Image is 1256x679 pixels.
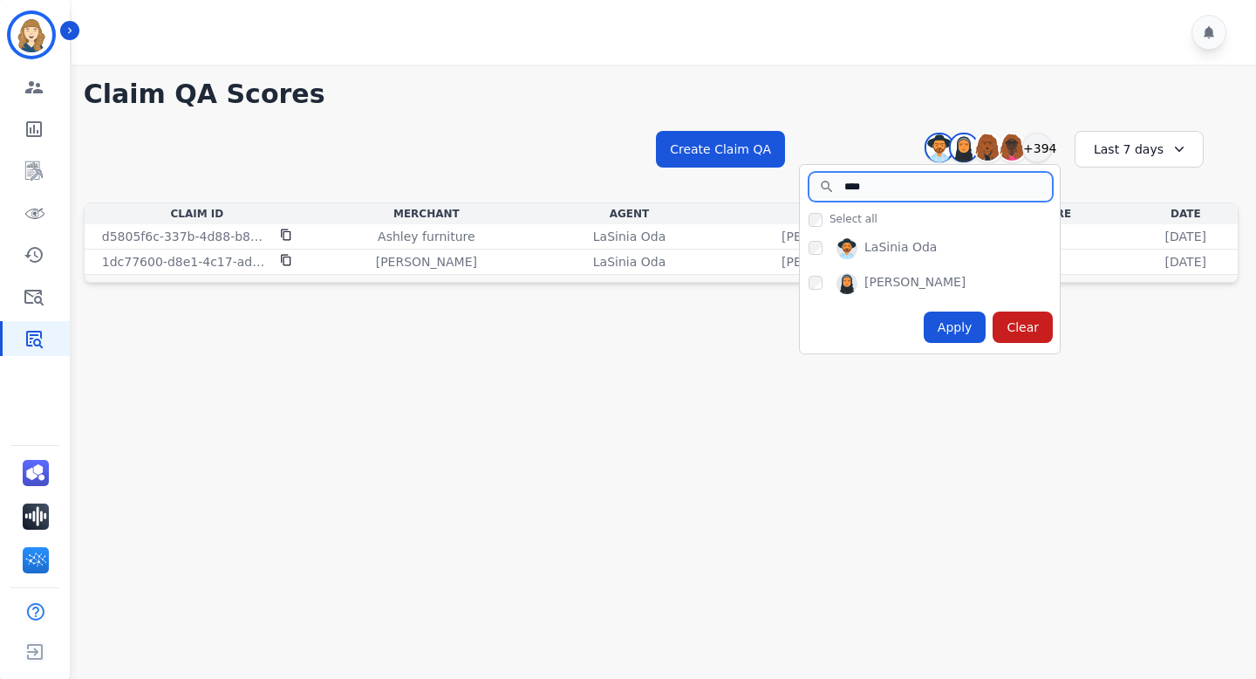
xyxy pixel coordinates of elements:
span: Select all [829,212,877,226]
div: LaSinia Oda [864,238,937,259]
img: Bordered avatar [10,14,52,56]
p: [DATE] [1165,228,1206,245]
div: Clear [993,312,1053,343]
p: [PERSON_NAME] [782,253,883,271]
p: d5805f6c-337b-4d88-b891-616f31ad66f7 [102,228,270,245]
div: Evaluator [719,207,945,221]
div: Last 7 days [1075,131,1204,168]
div: Date [1137,207,1234,221]
p: Ashley furniture [378,228,474,245]
p: [PERSON_NAME] [376,253,477,271]
div: [PERSON_NAME] [864,273,966,294]
p: 1dc77600-d8e1-4c17-ad20-c57412d9e830 [102,253,270,271]
div: +394 [1022,133,1052,162]
div: Agent [547,207,712,221]
p: [PERSON_NAME] [782,228,883,245]
div: Merchant [313,207,540,221]
button: Create Claim QA [656,131,785,168]
p: LaSinia Oda [593,228,666,245]
div: Apply [924,312,986,343]
p: LaSinia Oda [593,253,666,271]
div: Claim Id [88,207,306,221]
p: [DATE] [1165,253,1206,271]
h1: Claim QA Scores [84,79,1239,110]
